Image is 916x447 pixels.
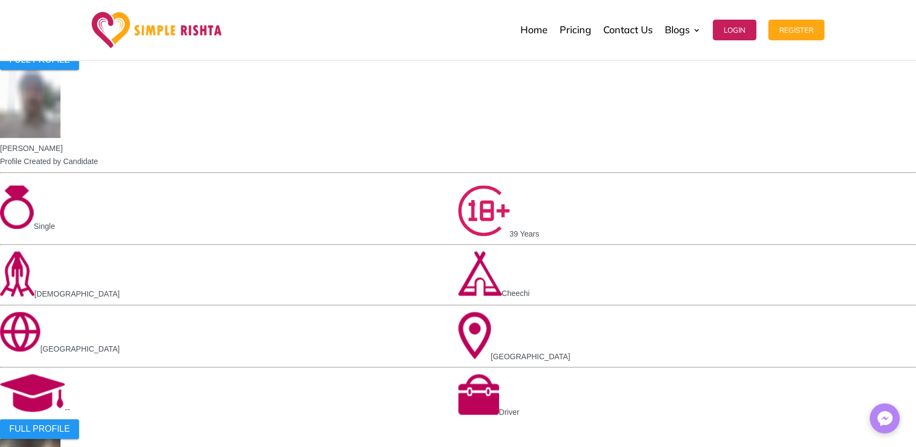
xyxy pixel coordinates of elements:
span: 39 Years [509,229,539,238]
button: Login [713,20,756,40]
a: Register [768,3,824,57]
span: [DEMOGRAPHIC_DATA] [34,289,120,298]
a: Contact Us [603,3,653,57]
a: Login [713,3,756,57]
a: Home [520,3,548,57]
span: FULL PROFILE [9,424,70,434]
a: Blogs [665,3,701,57]
span: -- [65,405,70,414]
span: [GEOGRAPHIC_DATA] [40,345,120,353]
span: Cheechi [502,289,530,298]
span: Driver [499,408,519,416]
img: Messenger [874,408,896,430]
button: Register [768,20,824,40]
span: Single [34,222,55,231]
a: Pricing [560,3,591,57]
span: [GEOGRAPHIC_DATA] [491,352,571,361]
